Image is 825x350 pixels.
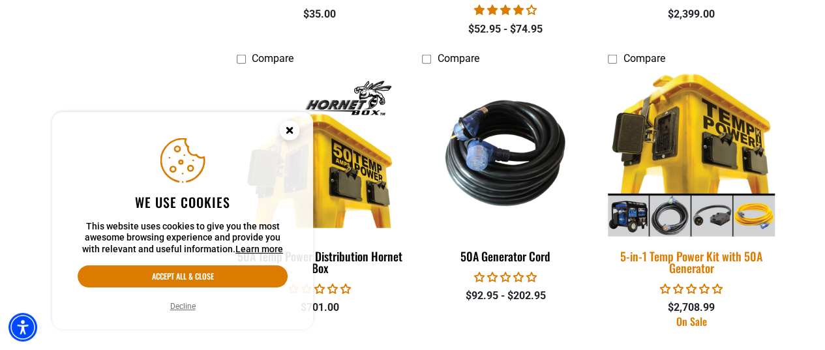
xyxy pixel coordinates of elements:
[423,78,588,228] img: 50A Generator Cord
[474,4,537,16] span: 4.00 stars
[266,112,313,153] button: Close this option
[623,52,665,65] span: Compare
[422,288,588,304] div: $92.95 - $202.95
[237,72,403,282] a: 50A Temp Power Distribution Hornet Box 50A Temp Power Distribution Hornet Box
[422,22,588,37] div: $52.95 - $74.95
[237,7,403,22] div: $35.00
[237,250,403,274] div: 50A Temp Power Distribution Hornet Box
[78,221,288,255] p: This website uses cookies to give you the most awesome browsing experience and provide you with r...
[252,52,293,65] span: Compare
[288,283,351,295] span: 0.00 stars
[8,313,37,342] div: Accessibility Menu
[437,52,479,65] span: Compare
[237,300,403,315] div: $701.00
[166,300,200,313] button: Decline
[235,244,283,254] a: This website uses cookies to give you the most awesome browsing experience and provide you with r...
[608,7,774,22] div: $2,399.00
[608,250,774,274] div: 5-in-1 Temp Power Kit with 50A Generator
[237,78,402,228] img: 50A Temp Power Distribution Hornet Box
[660,283,723,295] span: 0.00 stars
[608,72,774,282] a: 5-in-1 Temp Power Kit with 50A Generator 5-in-1 Temp Power Kit with 50A Generator
[52,112,313,330] aside: Cookie Consent
[474,271,537,284] span: 0.00 stars
[422,250,588,262] div: 50A Generator Cord
[78,194,288,211] h2: We use cookies
[78,265,288,287] button: Accept all & close
[608,316,774,327] div: On Sale
[422,72,588,270] a: 50A Generator Cord 50A Generator Cord
[608,300,774,315] div: $2,708.99
[600,70,783,237] img: 5-in-1 Temp Power Kit with 50A Generator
